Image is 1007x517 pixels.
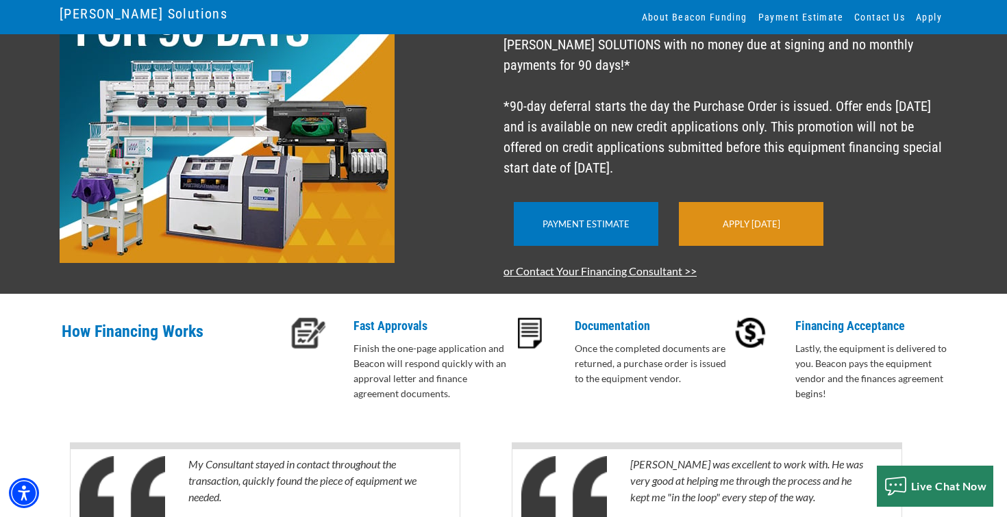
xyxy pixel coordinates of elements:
[723,218,780,229] a: Apply [DATE]
[911,479,987,492] span: Live Chat Now
[9,478,39,508] div: Accessibility Menu
[795,318,954,334] p: Financing Acceptance
[543,218,630,229] a: Payment Estimate
[503,264,697,277] a: or Contact Your Financing Consultant >>
[62,318,283,362] p: How Financing Works
[60,2,227,25] a: [PERSON_NAME] Solutions
[575,318,733,334] p: Documentation
[353,318,512,334] p: Fast Approvals
[575,341,733,386] p: Once the completed documents are returned, a purchase order is issued to the equipment vendor.
[291,318,326,349] img: Fast Approvals
[518,318,542,349] img: Documentation
[795,341,954,401] p: Lastly, the equipment is delivered to you. Beacon pays the equipment vendor and the finances agre...
[353,341,512,401] p: Finish the one-page application and Beacon will respond quickly with an approval letter and finan...
[877,466,994,507] button: Live Chat Now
